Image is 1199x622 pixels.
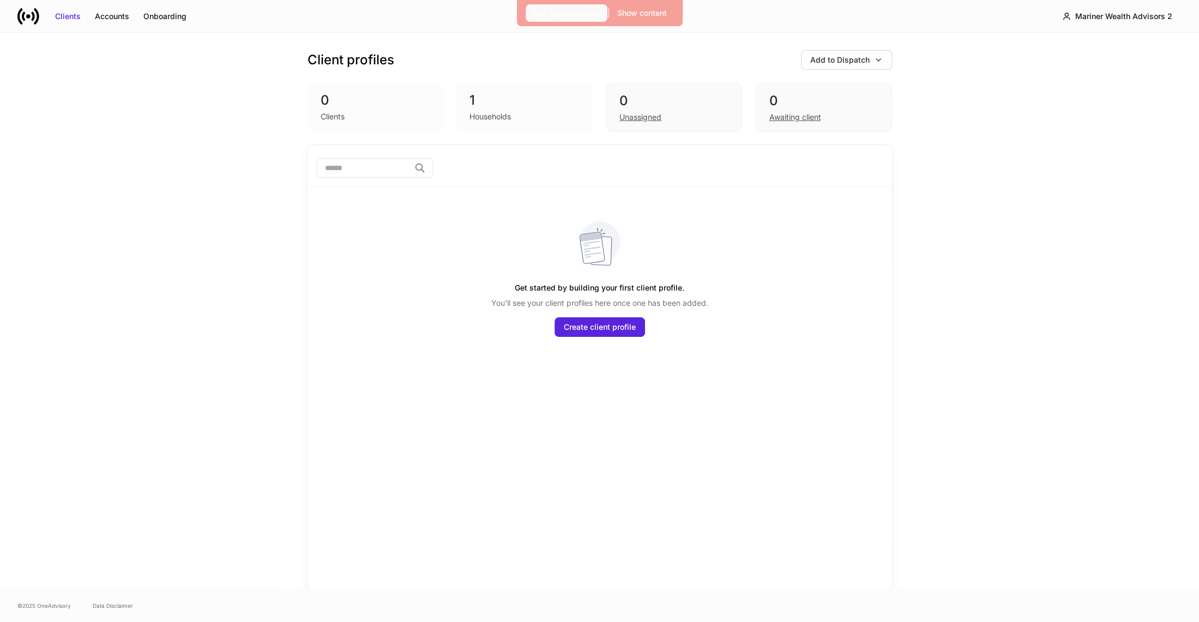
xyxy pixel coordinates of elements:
[93,601,133,610] a: Data Disclaimer
[526,4,607,22] button: Exit Impersonation
[769,112,821,123] div: Awaiting client
[1053,7,1182,26] button: Mariner Wealth Advisors 2
[48,8,88,25] button: Clients
[755,83,891,132] div: 0Awaiting client
[610,4,674,22] button: Show content
[619,112,661,123] div: Unassigned
[17,601,71,610] span: © 2025 OneAdvisory
[801,50,892,70] button: Add to Dispatch
[136,8,194,25] button: Onboarding
[491,298,708,309] p: You'll see your client profiles here once one has been added.
[564,322,636,333] div: Create client profile
[88,8,136,25] button: Accounts
[617,8,667,19] div: Show content
[810,55,870,65] div: Add to Dispatch
[469,111,511,122] div: Households
[321,111,345,122] div: Clients
[143,11,186,22] div: Onboarding
[619,92,728,110] div: 0
[515,278,684,298] h5: Get started by building your first client profile.
[95,11,129,22] div: Accounts
[321,92,431,109] div: 0
[55,11,81,22] div: Clients
[469,92,580,109] div: 1
[308,51,394,69] h3: Client profiles
[769,92,878,110] div: 0
[533,8,600,19] div: Exit Impersonation
[1075,11,1172,22] div: Mariner Wealth Advisors 2
[555,317,645,337] button: Create client profile
[606,83,742,132] div: 0Unassigned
